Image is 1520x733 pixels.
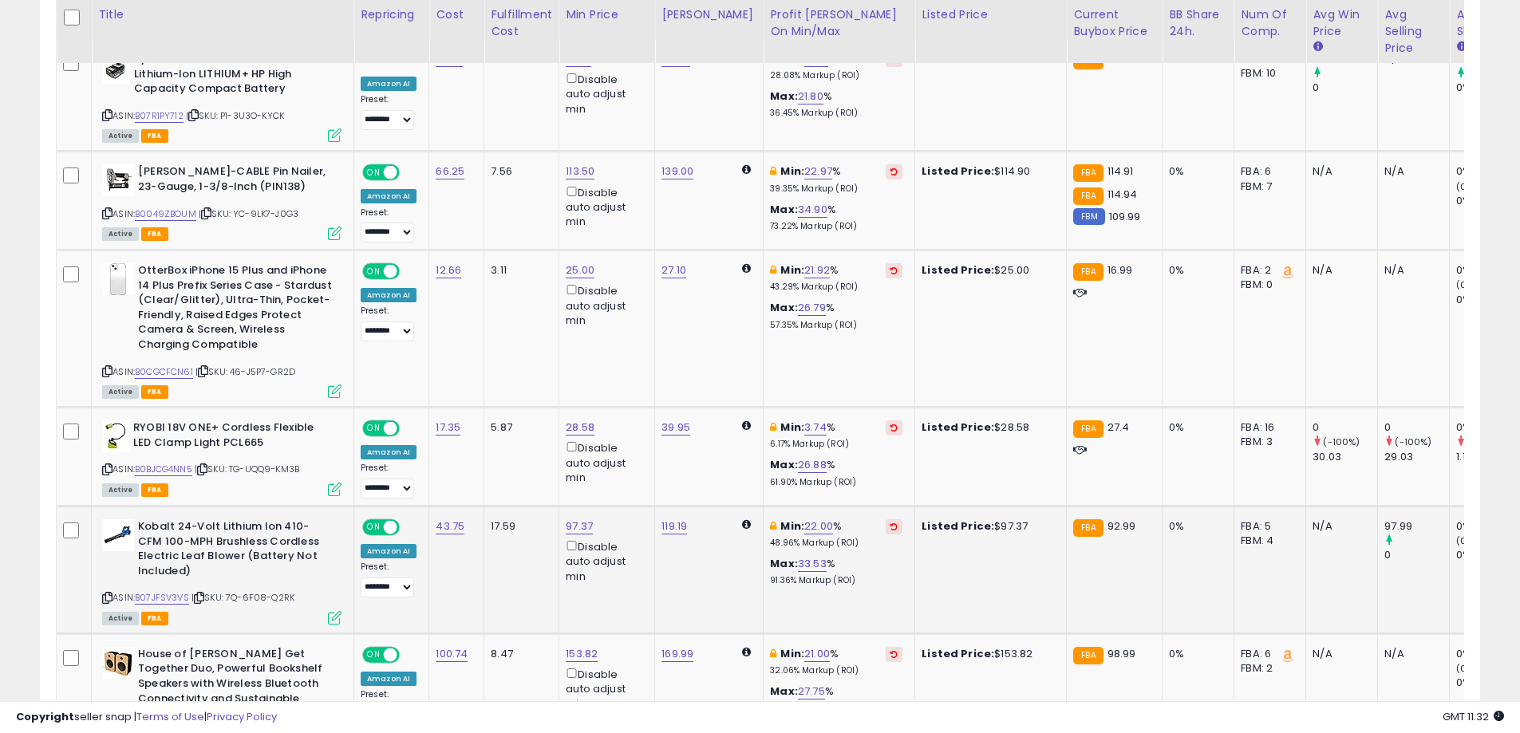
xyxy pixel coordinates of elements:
div: FBA: 5 [1241,519,1293,534]
span: 2025-09-10 11:32 GMT [1443,709,1504,724]
span: OFF [397,521,423,534]
p: 32.06% Markup (ROI) [770,665,902,676]
div: FBM: 3 [1241,435,1293,449]
div: seller snap | | [16,710,277,725]
div: N/A [1384,263,1437,278]
a: 26.88 [798,457,827,473]
span: All listings currently available for purchase on Amazon [102,385,139,399]
span: | SKU: 7Q-6F08-Q2RK [191,591,294,604]
p: 57.35% Markup (ROI) [770,320,902,331]
b: Listed Price: [922,518,994,534]
span: ON [364,521,384,534]
div: Disable auto adjust min [566,439,642,485]
span: OFF [397,166,423,179]
b: Min: [780,646,804,661]
span: 114.94 [1107,187,1138,202]
a: B0CGCFCN61 [135,365,193,379]
img: 31SuTWnnr+L._SL40_.jpg [102,52,130,84]
div: Amazon AI [361,189,417,203]
b: [PERSON_NAME]-CABLE Pin Nailer, 23-Gauge, 1-3/8-Inch (PIN138) [138,164,332,198]
p: 43.29% Markup (ROI) [770,282,902,293]
div: FBM: 2 [1241,661,1293,676]
div: N/A [1313,263,1365,278]
p: 91.36% Markup (ROI) [770,575,902,586]
p: 6.17% Markup (ROI) [770,439,902,450]
span: OFF [397,648,423,661]
small: FBA [1073,647,1103,664]
b: Max: [770,457,798,472]
div: FBA: 16 [1241,420,1293,435]
div: Avg Win Price [1313,6,1371,40]
div: ASIN: [102,52,342,140]
small: (0%) [1456,534,1479,547]
a: 153.82 [566,646,598,662]
div: % [770,52,902,81]
small: (0%) [1456,662,1479,675]
div: $97.37 [922,519,1054,534]
div: 0 [1384,548,1449,562]
div: % [770,203,902,232]
a: 17.35 [436,420,460,435]
div: N/A [1313,164,1365,179]
span: ON [364,648,384,661]
div: ASIN: [102,263,342,396]
div: 0 [1384,420,1449,435]
small: FBA [1073,187,1103,205]
div: 0 [1313,420,1377,435]
p: 39.35% Markup (ROI) [770,183,902,195]
span: FBA [141,612,168,625]
a: 26.79 [798,300,826,316]
b: OtterBox iPhone 15 Plus and iPhone 14 Plus Prefix Series Case - Stardust (Clear/Glitter), Ultra-T... [138,263,332,356]
a: 21.00 [804,646,830,662]
div: % [770,458,902,487]
span: OFF [397,265,423,278]
small: (0%) [1456,180,1479,193]
div: FBA: 2 [1241,263,1293,278]
span: All listings currently available for purchase on Amazon [102,612,139,625]
div: % [770,420,902,450]
div: ASIN: [102,519,342,623]
div: % [770,557,902,586]
img: 31UCqX01XUL._SL40_.jpg [102,519,134,551]
a: B0BJCG4NN5 [135,463,192,476]
div: 3.11 [491,263,547,278]
a: 39.95 [661,420,690,435]
div: FBM: 10 [1241,66,1293,81]
span: 16.99 [1107,262,1133,278]
div: $114.90 [922,164,1054,179]
span: FBA [141,129,168,143]
div: Disable auto adjust min [566,183,642,230]
div: N/A [1313,647,1365,661]
div: % [770,263,902,293]
a: 27.75 [798,684,825,700]
a: 97.37 [566,518,593,534]
a: 100.74 [436,646,468,662]
img: 41B65WqVlkL._SL40_.jpg [102,164,134,196]
a: 28.58 [566,420,594,435]
div: Title [98,6,347,23]
span: FBA [141,385,168,399]
span: All listings currently available for purchase on Amazon [102,227,139,241]
strong: Copyright [16,709,74,724]
div: FBA: 6 [1241,164,1293,179]
span: All listings currently available for purchase on Amazon [102,129,139,143]
small: (-100%) [1323,435,1360,448]
p: 73.22% Markup (ROI) [770,221,902,232]
div: ASIN: [102,164,342,238]
span: ON [364,265,384,278]
a: 22.00 [804,518,833,534]
div: 0% [1169,647,1222,661]
a: Privacy Policy [207,709,277,724]
div: Profit [PERSON_NAME] on Min/Max [770,6,908,40]
span: OFF [397,422,423,435]
b: Min: [780,420,804,435]
div: 5.87 [491,420,547,435]
p: 28.08% Markup (ROI) [770,70,902,81]
div: Amazon AI [361,77,417,91]
b: Max: [770,556,798,571]
a: 43.75 [436,518,464,534]
span: 27.4 [1107,420,1130,435]
b: Ryobi P193 18 Volt 6.0 Ah ONE+ Lithium-Ion LITHIUM+ HP High Capacity Compact Battery [134,52,328,100]
span: ON [364,422,384,435]
div: FBM: 7 [1241,179,1293,194]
